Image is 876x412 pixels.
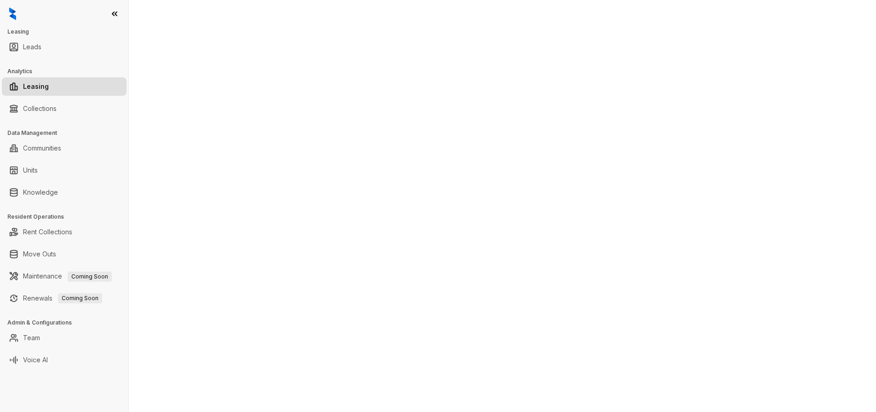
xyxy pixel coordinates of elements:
li: Knowledge [2,183,127,202]
li: Communities [2,139,127,157]
a: Voice AI [23,351,48,369]
a: Rent Collections [23,223,72,241]
a: RenewalsComing Soon [23,289,102,308]
a: Communities [23,139,61,157]
a: Leads [23,38,41,56]
li: Leads [2,38,127,56]
h3: Resident Operations [7,213,128,221]
h3: Leasing [7,28,128,36]
li: Voice AI [2,351,127,369]
li: Renewals [2,289,127,308]
h3: Admin & Configurations [7,319,128,327]
li: Rent Collections [2,223,127,241]
a: Team [23,329,40,347]
a: Leasing [23,77,49,96]
h3: Analytics [7,67,128,75]
li: Maintenance [2,267,127,285]
span: Coming Soon [68,272,112,282]
li: Collections [2,99,127,118]
img: logo [9,7,16,20]
li: Team [2,329,127,347]
a: Knowledge [23,183,58,202]
a: Move Outs [23,245,56,263]
a: Units [23,161,38,180]
a: Collections [23,99,57,118]
li: Units [2,161,127,180]
li: Move Outs [2,245,127,263]
li: Leasing [2,77,127,96]
span: Coming Soon [58,293,102,303]
h3: Data Management [7,129,128,137]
